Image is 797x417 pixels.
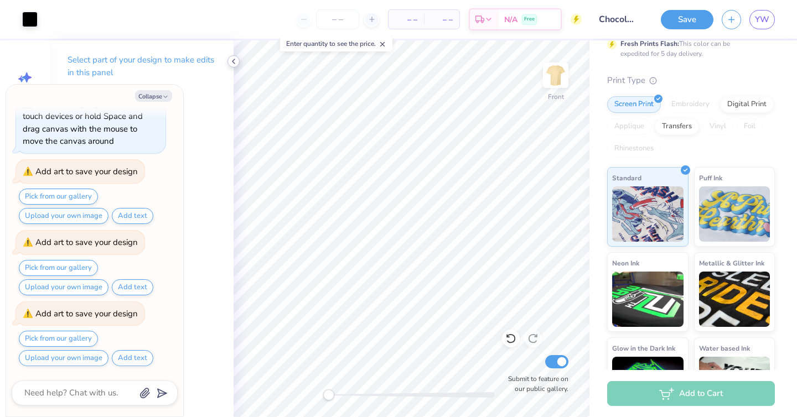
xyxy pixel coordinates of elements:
[702,118,733,135] div: Vinyl
[323,389,334,400] div: Accessibility label
[19,260,98,276] button: Pick from our gallery
[612,272,684,327] img: Neon Ink
[19,331,98,347] button: Pick from our gallery
[699,272,770,327] img: Metallic & Glitter Ink
[524,15,535,23] span: Free
[607,74,775,87] div: Print Type
[655,118,699,135] div: Transfers
[68,54,216,79] p: Select part of your design to make edits in this panel
[316,9,359,29] input: – –
[749,10,775,29] a: YW
[280,36,392,51] div: Enter quantity to see the price.
[607,118,651,135] div: Applique
[612,357,684,412] img: Glow in the Dark Ink
[699,172,722,184] span: Puff Ink
[699,257,764,269] span: Metallic & Glitter Ink
[590,8,644,30] input: Untitled Design
[607,96,661,113] div: Screen Print
[395,14,417,25] span: – –
[548,92,564,102] div: Front
[504,14,517,25] span: N/A
[502,374,568,394] label: Submit to feature on our public gallery.
[19,350,108,366] button: Upload your own image
[699,342,750,354] span: Water based Ink
[612,342,675,354] span: Glow in the Dark Ink
[699,357,770,412] img: Water based Ink
[612,186,684,242] img: Standard
[664,96,717,113] div: Embroidery
[135,90,172,102] button: Collapse
[755,13,769,26] span: YW
[112,208,153,224] button: Add text
[35,308,138,319] div: Add art to save your design
[661,10,713,29] button: Save
[737,118,763,135] div: Foil
[112,279,153,295] button: Add text
[431,14,453,25] span: – –
[607,140,661,157] div: Rhinestones
[620,39,679,48] strong: Fresh Prints Flash:
[35,237,138,248] div: Add art to save your design
[612,257,639,269] span: Neon Ink
[112,350,153,366] button: Add text
[545,64,567,86] img: Front
[35,166,138,177] div: Add art to save your design
[720,96,774,113] div: Digital Print
[19,279,108,295] button: Upload your own image
[699,186,770,242] img: Puff Ink
[19,189,98,205] button: Pick from our gallery
[19,208,108,224] button: Upload your own image
[620,39,757,59] div: This color can be expedited for 5 day delivery.
[612,172,641,184] span: Standard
